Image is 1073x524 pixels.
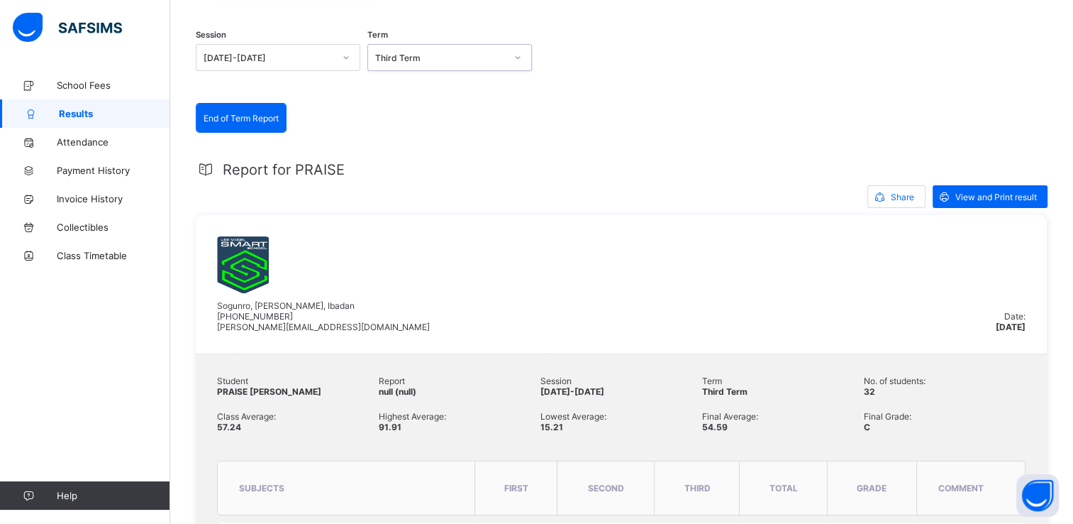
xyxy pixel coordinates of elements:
[217,386,321,397] span: PRAISE [PERSON_NAME]
[367,30,388,40] span: Term
[217,300,430,332] span: Sogunro, [PERSON_NAME], Ibadan [PHONE_NUMBER] [PERSON_NAME][EMAIL_ADDRESS][DOMAIN_NAME]
[702,386,747,397] span: Third Term
[864,422,870,432] span: C
[769,483,798,493] span: total
[379,422,401,432] span: 91.91
[684,483,710,493] span: THIRD
[864,411,1025,422] span: Final Grade:
[938,483,984,493] span: comment
[1004,311,1025,322] span: Date:
[864,376,1025,386] span: No. of students:
[13,13,122,43] img: safsims
[996,322,1025,332] span: [DATE]
[239,483,284,493] span: subjects
[57,165,170,176] span: Payment History
[375,53,506,63] div: Third Term
[379,386,416,397] span: null (null)
[540,376,702,386] span: Session
[955,192,1037,202] span: View and Print result
[57,490,169,501] span: Help
[588,483,624,493] span: SECOND
[504,483,528,493] span: FIRST
[857,483,886,493] span: grade
[702,376,864,386] span: Term
[217,376,379,386] span: Student
[223,161,345,178] span: Report for PRAISE
[204,53,334,63] div: [DATE]-[DATE]
[57,80,170,91] span: School Fees
[702,411,864,422] span: Final Average:
[540,411,702,422] span: Lowest Average:
[540,422,563,432] span: 15.21
[540,386,604,397] span: [DATE]-[DATE]
[217,422,241,432] span: 57.24
[217,411,379,422] span: Class Average:
[702,422,728,432] span: 54.59
[379,376,540,386] span: Report
[204,113,279,124] span: End of Term Report
[57,193,170,204] span: Invoice History
[57,250,170,261] span: Class Timetable
[864,386,875,397] span: 32
[891,192,914,202] span: Share
[217,236,269,293] img: umssoyo.png
[59,108,170,119] span: Results
[1016,474,1059,517] button: Open asap
[196,30,226,40] span: Session
[57,136,170,148] span: Attendance
[379,411,540,422] span: Highest Average:
[57,222,170,233] span: Collectibles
